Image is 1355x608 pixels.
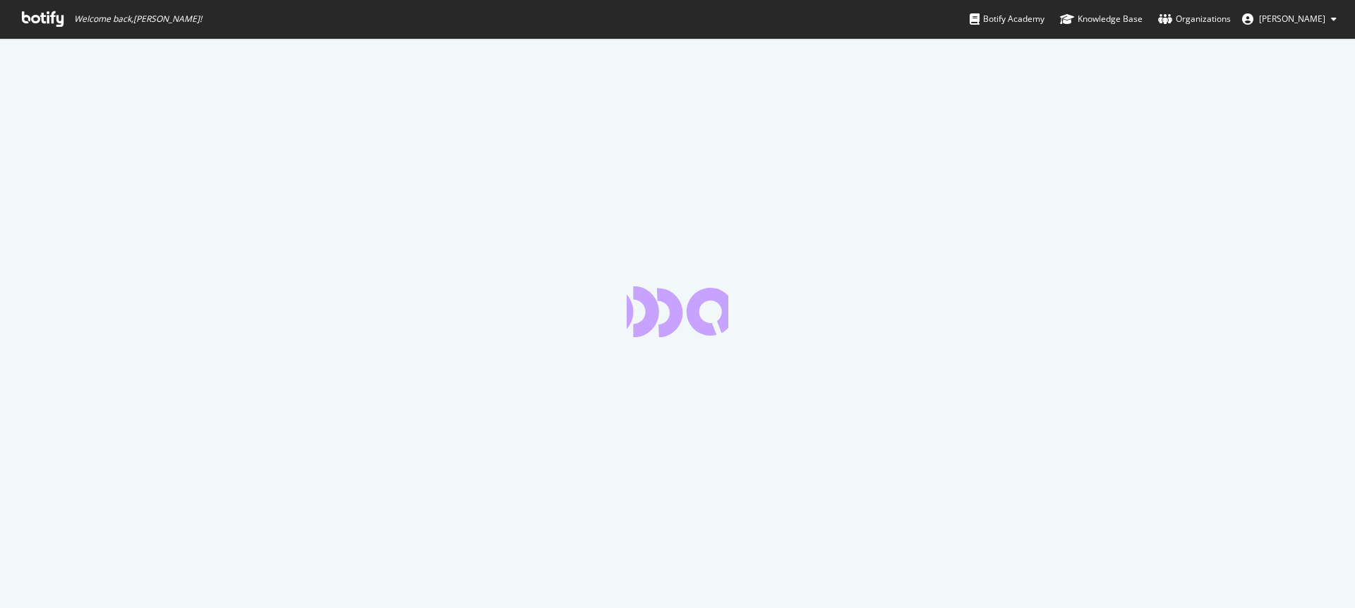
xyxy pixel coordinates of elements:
span: Kruse Andreas [1259,13,1325,25]
button: [PERSON_NAME] [1231,8,1348,30]
div: Organizations [1158,12,1231,26]
span: Welcome back, [PERSON_NAME] ! [74,13,202,25]
div: animation [627,286,728,337]
div: Knowledge Base [1060,12,1143,26]
div: Botify Academy [970,12,1044,26]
